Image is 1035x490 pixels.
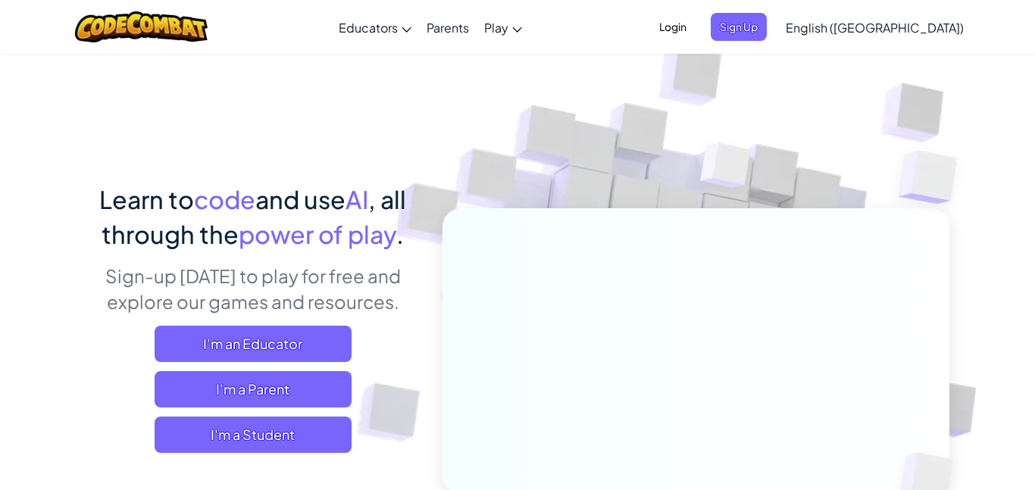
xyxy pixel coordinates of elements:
span: AI [346,184,368,214]
span: . [396,219,404,249]
span: Learn to [99,184,194,214]
span: power of play [239,219,396,249]
a: English ([GEOGRAPHIC_DATA]) [778,7,971,48]
img: Overlap cubes [672,113,781,226]
a: Parents [419,7,477,48]
button: I'm a Student [155,417,352,453]
button: Login [650,13,696,41]
span: Play [484,20,508,36]
a: I'm a Parent [155,371,352,407]
button: Sign Up [711,13,767,41]
img: Overlap cubes [868,114,999,242]
a: Play [477,7,530,48]
a: I'm an Educator [155,326,352,362]
span: English ([GEOGRAPHIC_DATA]) [786,20,964,36]
span: Educators [339,20,398,36]
a: Educators [331,7,419,48]
p: Sign-up [DATE] to play for free and explore our games and resources. [86,263,420,314]
img: CodeCombat logo [75,11,208,42]
span: code [194,184,255,214]
span: and use [255,184,346,214]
